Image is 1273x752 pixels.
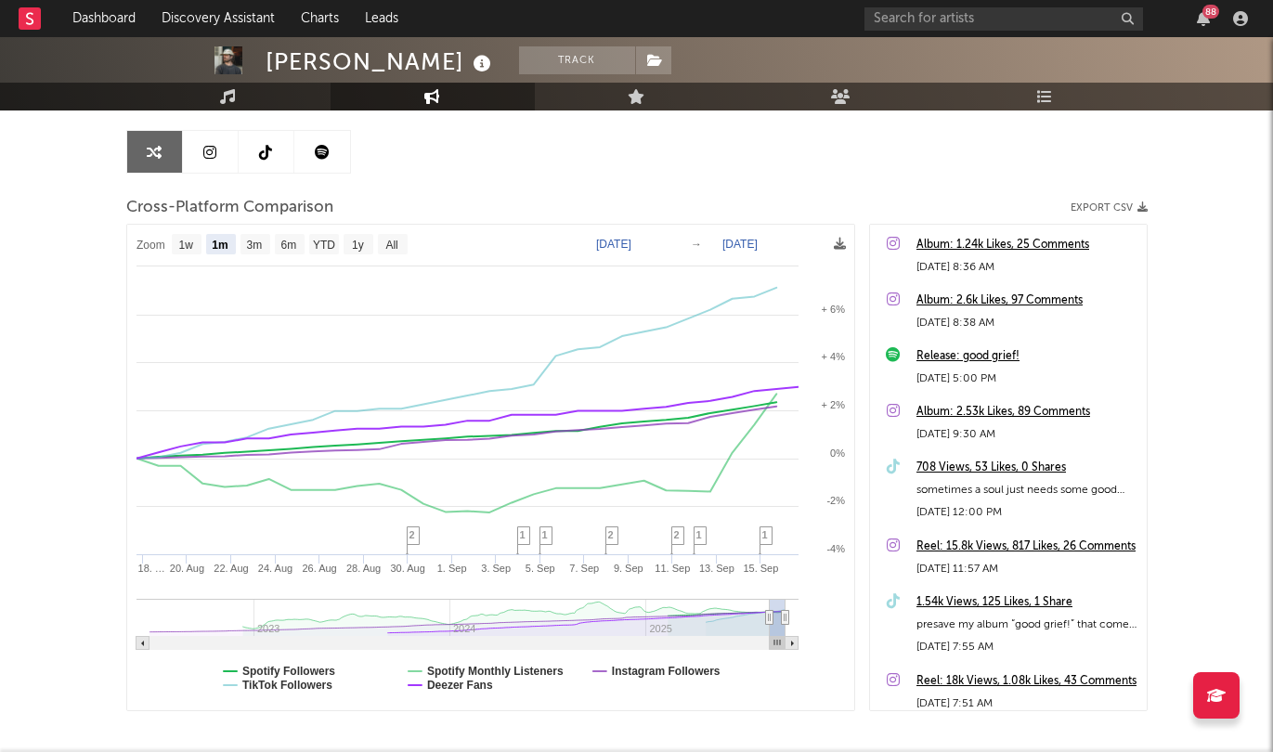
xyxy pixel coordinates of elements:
a: Reel: 15.8k Views, 817 Likes, 26 Comments [916,536,1137,558]
div: 88 [1202,5,1219,19]
text: 13. Sep [698,563,734,574]
text: 9. Sep [613,563,643,574]
input: Search for artists [864,7,1143,31]
div: [DATE] 7:51 AM [916,693,1137,715]
text: TikTok Followers [242,679,332,692]
div: [DATE] 8:38 AM [916,312,1137,334]
text: All [385,239,397,252]
text: 30. Aug [390,563,424,574]
text: 5. Sep [525,563,554,574]
text: + 4% [821,351,845,362]
span: 2 [608,529,614,540]
button: Export CSV [1071,202,1148,214]
button: 88 [1197,11,1210,26]
a: 708 Views, 53 Likes, 0 Shares [916,457,1137,479]
span: 2 [409,529,415,540]
span: 1 [696,529,702,540]
text: 20. Aug [169,563,203,574]
text: [DATE] [722,238,758,251]
div: [DATE] 5:00 PM [916,368,1137,390]
div: presave my album “good grief!” that comes out [DATE]!!! [916,614,1137,636]
text: Instagram Followers [611,665,720,678]
text: 11. Sep [655,563,690,574]
a: Album: 2.53k Likes, 89 Comments [916,401,1137,423]
text: Spotify Monthly Listeners [426,665,563,678]
text: 7. Sep [569,563,599,574]
div: [DATE] 8:36 AM [916,256,1137,279]
div: sometimes a soul just needs some good grief [916,479,1137,501]
a: Album: 1.24k Likes, 25 Comments [916,234,1137,256]
span: 2 [674,529,680,540]
span: Cross-Platform Comparison [126,197,333,219]
text: 3. Sep [481,563,511,574]
text: 24. Aug [257,563,292,574]
text: 28. Aug [345,563,380,574]
text: 26. Aug [302,563,336,574]
text: 22. Aug [214,563,248,574]
button: Track [519,46,635,74]
text: Zoom [136,239,165,252]
div: [DATE] 12:00 PM [916,501,1137,524]
a: Reel: 18k Views, 1.08k Likes, 43 Comments [916,670,1137,693]
div: [DATE] 9:30 AM [916,423,1137,446]
text: 1m [212,239,227,252]
a: 1.54k Views, 125 Likes, 1 Share [916,591,1137,614]
text: YTD [312,239,334,252]
span: 1 [762,529,768,540]
text: → [691,238,702,251]
text: + 2% [821,399,845,410]
text: 1y [352,239,364,252]
div: [PERSON_NAME] [266,46,496,77]
text: 6m [280,239,296,252]
a: Release: good grief! [916,345,1137,368]
div: [DATE] 11:57 AM [916,558,1137,580]
text: 3m [246,239,262,252]
text: 1w [178,239,193,252]
text: -2% [826,495,845,506]
text: [DATE] [596,238,631,251]
span: 1 [520,529,526,540]
text: 15. Sep [743,563,778,574]
text: Deezer Fans [426,679,492,692]
div: [DATE] 7:55 AM [916,636,1137,658]
text: 18. … [137,563,164,574]
text: -4% [826,543,845,554]
text: 0% [830,447,845,459]
text: 1. Sep [436,563,466,574]
span: 1 [542,529,548,540]
text: + 6% [821,304,845,315]
text: Spotify Followers [242,665,335,678]
a: Album: 2.6k Likes, 97 Comments [916,290,1137,312]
